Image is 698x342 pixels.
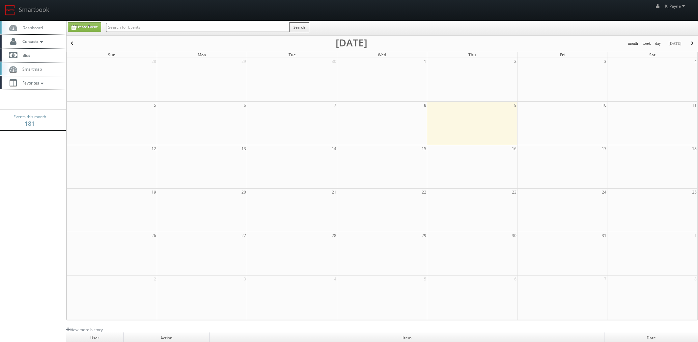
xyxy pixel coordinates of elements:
[331,189,337,196] span: 21
[333,102,337,109] span: 7
[423,276,427,282] span: 5
[691,189,697,196] span: 25
[603,58,607,65] span: 3
[243,102,247,109] span: 6
[665,3,687,9] span: K_Payne
[25,119,35,127] strong: 181
[649,52,656,58] span: Sat
[241,189,247,196] span: 20
[626,39,640,48] button: month
[243,276,247,282] span: 3
[514,276,517,282] span: 6
[378,52,386,58] span: Wed
[19,39,44,44] span: Contacts
[5,5,15,15] img: smartbook-logo.png
[421,145,427,152] span: 15
[66,327,103,332] a: View more history
[19,25,43,30] span: Dashboard
[198,52,206,58] span: Mon
[241,232,247,239] span: 27
[601,102,607,109] span: 10
[151,145,157,152] span: 12
[153,102,157,109] span: 5
[421,232,427,239] span: 29
[241,145,247,152] span: 13
[153,276,157,282] span: 2
[19,80,45,86] span: Favorites
[19,66,42,72] span: Smartmap
[601,189,607,196] span: 24
[691,102,697,109] span: 11
[691,145,697,152] span: 18
[694,58,697,65] span: 4
[511,145,517,152] span: 16
[423,102,427,109] span: 8
[423,58,427,65] span: 1
[151,189,157,196] span: 19
[68,22,101,32] a: Create Event
[151,58,157,65] span: 28
[560,52,565,58] span: Fri
[289,22,309,32] button: Search
[511,189,517,196] span: 23
[289,52,296,58] span: Tue
[468,52,476,58] span: Thu
[601,145,607,152] span: 17
[694,276,697,282] span: 8
[108,52,116,58] span: Sun
[331,58,337,65] span: 30
[603,276,607,282] span: 7
[421,189,427,196] span: 22
[14,114,46,120] span: Events this month
[514,58,517,65] span: 2
[106,23,290,32] input: Search for Events
[640,39,653,48] button: week
[514,102,517,109] span: 9
[601,232,607,239] span: 31
[694,232,697,239] span: 1
[511,232,517,239] span: 30
[151,232,157,239] span: 26
[19,52,30,58] span: Bids
[333,276,337,282] span: 4
[331,145,337,152] span: 14
[241,58,247,65] span: 29
[336,39,367,46] h2: [DATE]
[653,39,663,48] button: day
[331,232,337,239] span: 28
[666,39,684,48] button: [DATE]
